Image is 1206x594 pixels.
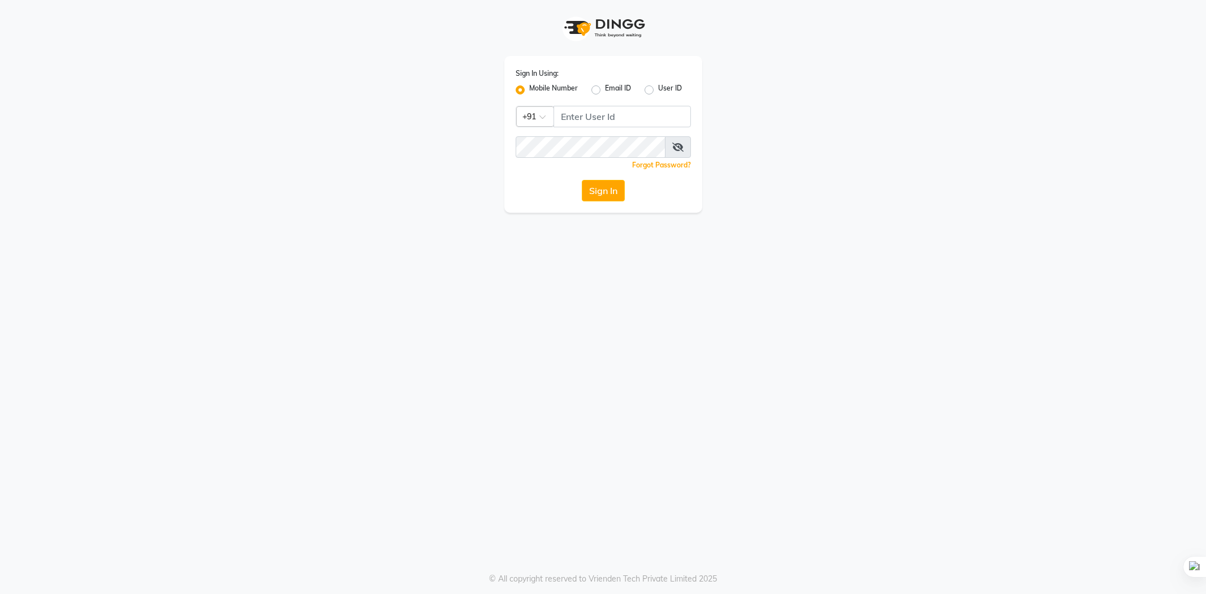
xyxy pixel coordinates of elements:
label: Mobile Number [529,83,578,97]
button: Sign In [582,180,625,201]
label: Sign In Using: [516,68,559,79]
input: Username [554,106,691,127]
label: Email ID [605,83,631,97]
a: Forgot Password? [632,161,691,169]
label: User ID [658,83,682,97]
img: logo1.svg [558,11,649,45]
input: Username [516,136,665,158]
